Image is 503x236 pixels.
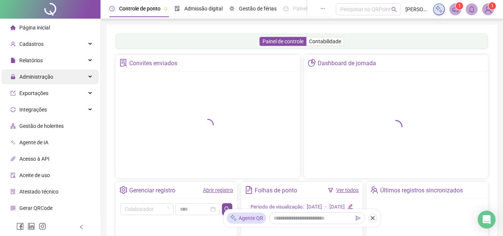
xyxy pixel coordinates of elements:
[10,123,16,129] span: apartment
[10,91,16,96] span: export
[230,214,237,222] img: sparkle-icon.fc2bf0ac1784a2077858766a79e2daf3.svg
[10,189,16,194] span: solution
[380,184,463,197] div: Últimos registros sincronizados
[255,184,297,197] div: Folhas de ponto
[19,205,52,211] span: Gerar QRCode
[202,119,214,131] span: loading
[391,7,397,12] span: search
[283,6,289,11] span: dashboard
[184,6,223,12] span: Admissão digital
[16,223,24,230] span: facebook
[336,187,359,193] a: Ver todos
[19,90,48,96] span: Exportações
[203,187,233,193] a: Abrir registro
[488,2,496,10] sup: Atualize o seu contato no menu Meus Dados
[109,6,115,11] span: clock-circle
[251,203,304,211] div: Período de visualização:
[227,213,266,224] div: Agente QR
[348,204,353,209] span: edit
[10,156,16,161] span: api
[239,6,277,12] span: Gestão de férias
[478,211,496,229] div: Open Intercom Messenger
[435,5,443,13] img: sparkle-icon.fc2bf0ac1784a2077858766a79e2daf3.svg
[262,38,303,44] span: Painel de controle
[309,38,341,44] span: Contabilidade
[330,203,345,211] div: [DATE]
[356,215,361,221] span: send
[10,25,16,30] span: home
[119,6,160,12] span: Controle de ponto
[405,5,429,13] span: [PERSON_NAME]
[19,74,53,80] span: Administração
[468,6,475,13] span: bell
[293,6,322,12] span: Painel do DP
[308,59,316,67] span: pie-chart
[120,186,127,194] span: setting
[456,2,463,10] sup: 1
[19,107,47,113] span: Integrações
[28,223,35,230] span: linkedin
[320,6,325,11] span: ellipsis
[389,120,402,133] span: loading
[19,172,50,178] span: Aceite de uso
[10,74,16,79] span: lock
[19,25,50,31] span: Página inicial
[19,139,48,145] span: Agente de IA
[19,189,58,195] span: Atestado técnico
[245,186,253,194] span: file-text
[163,7,168,11] span: pushpin
[19,156,50,162] span: Acesso à API
[79,224,84,230] span: left
[307,203,322,211] div: [DATE]
[120,59,127,67] span: solution
[370,186,378,194] span: team
[318,57,376,70] div: Dashboard de jornada
[175,6,180,11] span: file-done
[483,4,494,15] img: 83890
[10,58,16,63] span: file
[458,3,461,9] span: 1
[328,188,333,193] span: filter
[491,3,494,9] span: 1
[452,6,459,13] span: notification
[229,6,235,11] span: sun
[19,123,64,129] span: Gestão de holerites
[10,205,16,211] span: qrcode
[325,203,327,211] div: -
[129,184,175,197] div: Gerenciar registro
[224,206,230,212] span: search
[165,207,169,211] span: loading
[39,223,46,230] span: instagram
[10,107,16,112] span: sync
[10,173,16,178] span: audit
[129,57,177,70] div: Convites enviados
[370,215,375,221] span: close
[19,41,44,47] span: Cadastros
[10,41,16,47] span: user-add
[19,57,43,63] span: Relatórios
